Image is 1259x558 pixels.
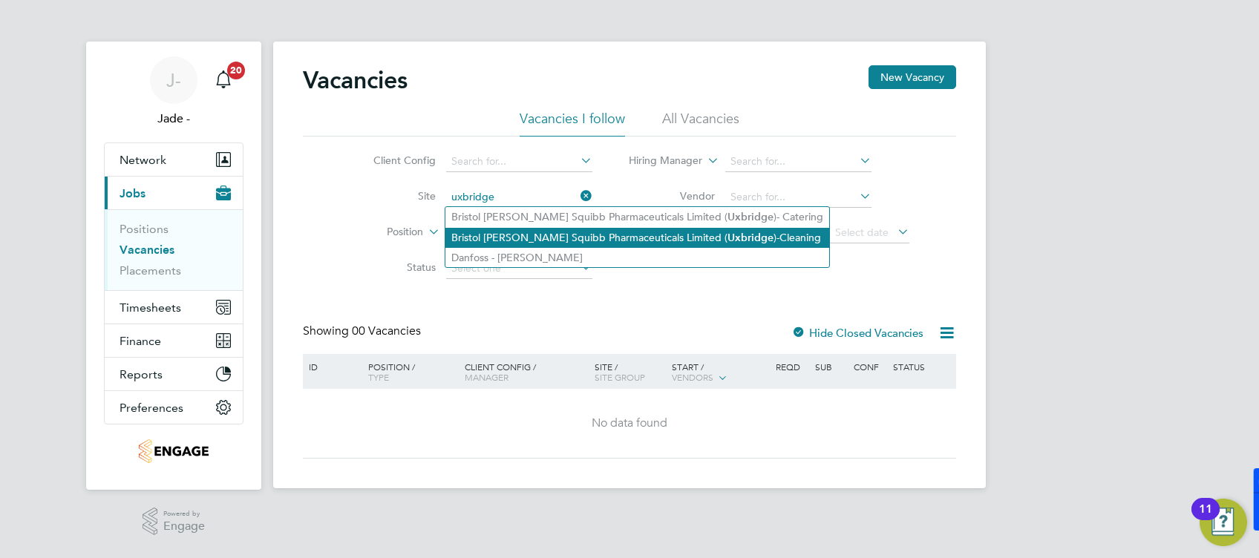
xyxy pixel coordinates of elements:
[850,354,889,379] div: Conf
[338,225,423,240] label: Position
[105,358,243,390] button: Reports
[869,65,956,89] button: New Vacancy
[350,154,436,167] label: Client Config
[595,371,645,383] span: Site Group
[772,354,811,379] div: Reqd
[105,324,243,357] button: Finance
[105,391,243,424] button: Preferences
[305,416,954,431] div: No data found
[629,189,715,203] label: Vendor
[104,110,243,128] span: Jade -
[889,354,954,379] div: Status
[461,354,591,390] div: Client Config /
[727,211,774,223] b: Uxbridge
[368,371,389,383] span: Type
[350,189,436,203] label: Site
[166,70,181,90] span: J-
[465,371,508,383] span: Manager
[791,326,923,340] label: Hide Closed Vacancies
[662,110,739,137] li: All Vacancies
[811,354,850,379] div: Sub
[352,324,421,338] span: 00 Vacancies
[120,153,166,167] span: Network
[120,186,145,200] span: Jobs
[725,151,872,172] input: Search for...
[120,263,181,278] a: Placements
[725,187,872,208] input: Search for...
[446,151,592,172] input: Search for...
[446,258,592,279] input: Select one
[120,334,161,348] span: Finance
[105,291,243,324] button: Timesheets
[357,354,461,390] div: Position /
[120,301,181,315] span: Timesheets
[305,354,357,379] div: ID
[445,207,829,227] li: Bristol [PERSON_NAME] Squibb Pharmaceuticals Limited ( )- Catering
[303,324,424,339] div: Showing
[1200,499,1247,546] button: Open Resource Center, 11 new notifications
[139,439,208,463] img: thornbaker-logo-retina.png
[1199,509,1212,528] div: 11
[520,110,625,137] li: Vacancies I follow
[446,187,592,208] input: Search for...
[350,260,436,274] label: Status
[120,243,174,257] a: Vacancies
[303,65,408,95] h2: Vacancies
[445,248,829,267] li: Danfoss - [PERSON_NAME]
[617,154,702,168] label: Hiring Manager
[668,354,772,391] div: Start /
[104,56,243,128] a: J-Jade -
[209,56,238,104] a: 20
[727,232,774,244] b: Uxbridge
[672,371,713,383] span: Vendors
[227,62,245,79] span: 20
[105,143,243,176] button: Network
[86,42,261,490] nav: Main navigation
[591,354,669,390] div: Site /
[105,177,243,209] button: Jobs
[120,401,183,415] span: Preferences
[163,520,205,533] span: Engage
[445,228,829,248] li: Bristol [PERSON_NAME] Squibb Pharmaceuticals Limited ( )-Cleaning
[163,508,205,520] span: Powered by
[104,439,243,463] a: Go to home page
[835,226,889,239] span: Select date
[105,209,243,290] div: Jobs
[143,508,206,536] a: Powered byEngage
[120,367,163,381] span: Reports
[120,222,169,236] a: Positions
